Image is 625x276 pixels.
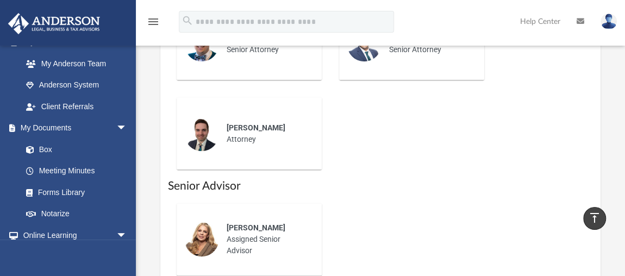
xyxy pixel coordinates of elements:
img: thumbnail [184,116,219,151]
a: My Anderson Team [15,53,133,74]
i: vertical_align_top [588,211,601,224]
a: Forms Library [15,181,133,203]
a: My Documentsarrow_drop_down [8,117,138,139]
a: Anderson System [15,74,138,96]
span: arrow_drop_down [116,117,138,140]
img: thumbnail [184,222,219,256]
a: Online Learningarrow_drop_down [8,224,138,246]
div: Attorney [219,115,314,153]
span: [PERSON_NAME] [227,123,285,132]
i: search [182,15,193,27]
span: arrow_drop_down [116,224,138,247]
h1: Senior Advisor [168,178,593,194]
a: menu [147,21,160,28]
i: menu [147,15,160,28]
a: Meeting Minutes [15,160,138,182]
a: Notarize [15,203,138,225]
span: [PERSON_NAME] [227,223,285,232]
a: Client Referrals [15,96,138,117]
a: vertical_align_top [583,207,606,230]
img: User Pic [601,14,617,29]
a: Box [15,139,133,160]
img: Anderson Advisors Platinum Portal [5,13,103,34]
div: Assigned Senior Advisor [219,215,314,264]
